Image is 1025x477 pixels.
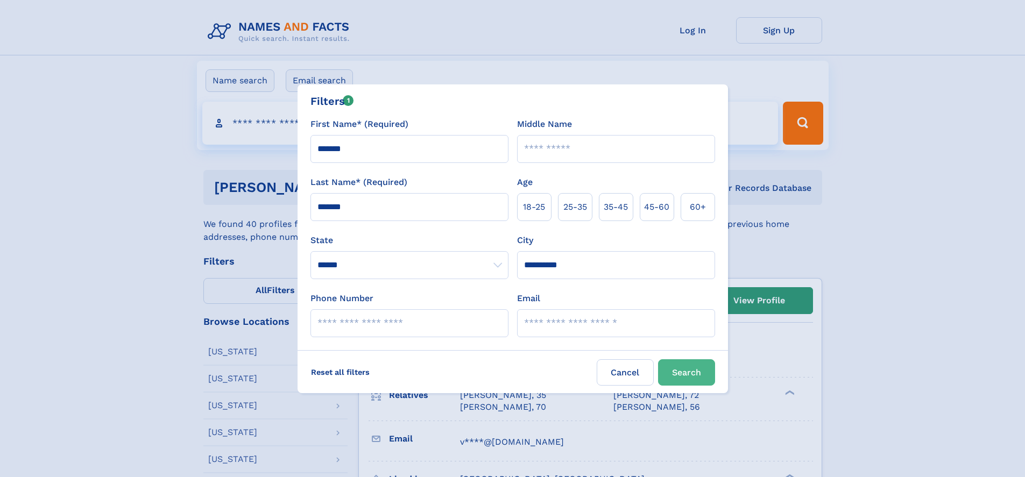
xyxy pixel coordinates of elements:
span: 25‑35 [563,201,587,213]
label: City [517,234,533,247]
label: Cancel [597,359,654,386]
span: 35‑45 [604,201,628,213]
label: Age [517,176,533,189]
span: 18‑25 [523,201,545,213]
label: Email [517,292,540,305]
button: Search [658,359,715,386]
span: 45‑60 [644,201,669,213]
label: Reset all filters [304,359,377,385]
div: Filters [310,93,354,109]
label: Phone Number [310,292,373,305]
span: 60+ [690,201,706,213]
label: Middle Name [517,118,572,131]
label: Last Name* (Required) [310,176,407,189]
label: State [310,234,508,247]
label: First Name* (Required) [310,118,408,131]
